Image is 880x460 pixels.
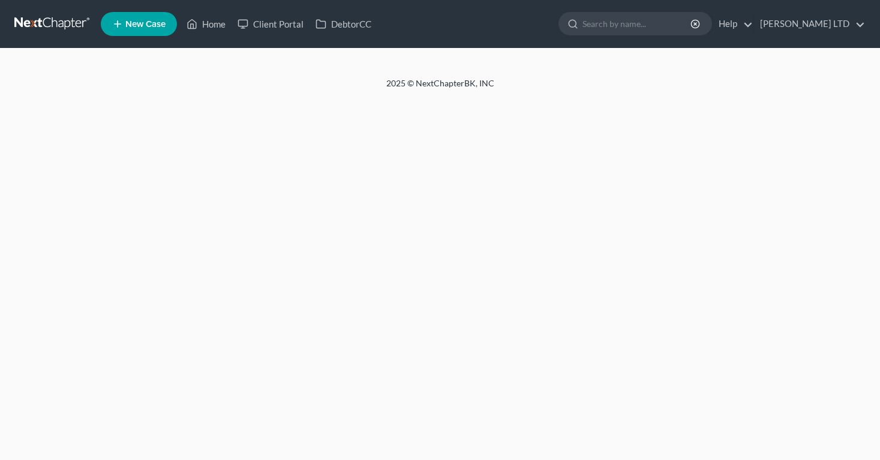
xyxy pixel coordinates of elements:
div: 2025 © NextChapterBK, INC [98,77,782,99]
span: New Case [125,20,166,29]
input: Search by name... [582,13,692,35]
a: DebtorCC [310,13,377,35]
a: [PERSON_NAME] LTD [754,13,865,35]
a: Client Portal [232,13,310,35]
a: Help [713,13,753,35]
a: Home [181,13,232,35]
